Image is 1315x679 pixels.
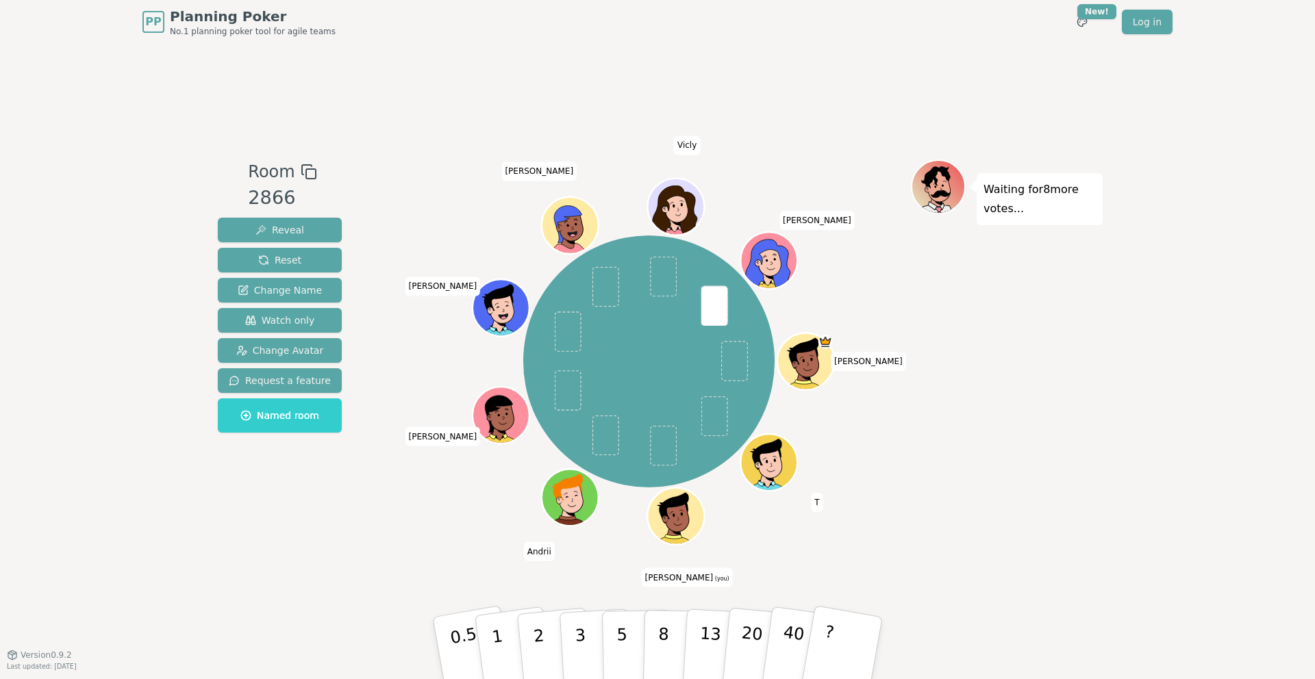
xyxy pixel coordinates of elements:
button: Watch only [218,308,342,333]
button: Change Avatar [218,338,342,363]
button: Named room [218,398,342,433]
span: Last updated: [DATE] [7,663,77,670]
button: Request a feature [218,368,342,393]
span: Click to change your name [501,162,577,181]
span: No.1 planning poker tool for agile teams [170,26,336,37]
span: Click to change your name [405,277,481,296]
span: Room [248,159,295,184]
span: Change Avatar [236,344,324,357]
span: Reset [258,253,301,267]
span: Click to change your name [642,568,733,587]
div: New! [1077,4,1116,19]
button: Change Name [218,278,342,303]
p: Waiting for 8 more votes... [984,180,1096,218]
span: Click to change your name [524,541,555,561]
span: Change Name [238,283,322,297]
div: 2866 [248,184,316,212]
span: Click to change your name [811,493,823,512]
span: Planning Poker [170,7,336,26]
span: Named room [240,409,319,422]
span: Reveal [255,223,304,237]
a: Log in [1122,10,1173,34]
span: Gary is the host [818,335,833,349]
span: Click to change your name [831,352,906,371]
span: Request a feature [229,374,331,387]
span: Watch only [245,313,315,327]
button: Reset [218,248,342,272]
button: New! [1070,10,1094,34]
span: Click to change your name [674,136,700,155]
span: Click to change your name [779,211,855,230]
span: (you) [713,576,729,582]
button: Reveal [218,218,342,242]
button: Click to change your avatar [649,489,703,543]
span: Click to change your name [405,427,481,446]
a: PPPlanning PokerNo.1 planning poker tool for agile teams [142,7,336,37]
button: Version0.9.2 [7,650,72,661]
span: Version 0.9.2 [21,650,72,661]
span: PP [145,14,161,30]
